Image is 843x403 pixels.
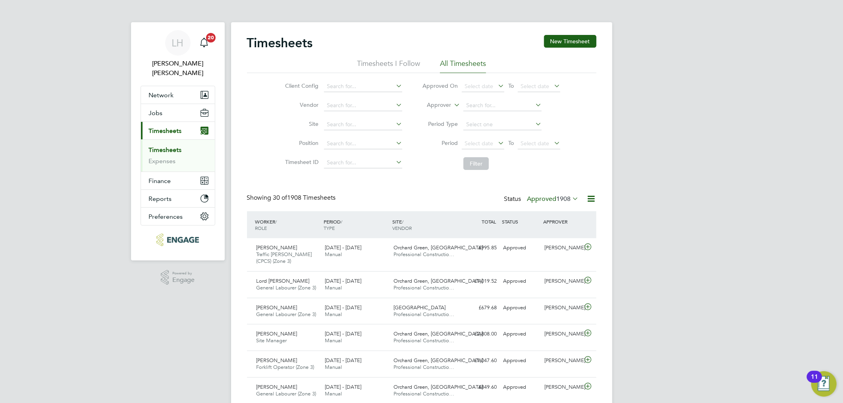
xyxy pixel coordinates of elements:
span: Select date [465,140,493,147]
span: [DATE] - [DATE] [325,384,361,390]
img: pcrnet-logo-retina.png [156,233,199,246]
a: LH[PERSON_NAME] [PERSON_NAME] [141,30,215,78]
span: Reports [149,195,172,202]
label: Period Type [422,120,458,127]
div: £995.85 [459,241,500,255]
button: Finance [141,172,215,189]
span: Professional Constructio… [394,390,454,397]
div: Approved [500,275,542,288]
div: APPROVER [541,214,583,229]
span: Timesheets [149,127,182,135]
div: WORKER [253,214,322,235]
span: 20 [206,33,216,42]
span: Manual [325,337,342,344]
span: 1908 Timesheets [273,194,336,202]
span: Manual [325,284,342,291]
span: [DATE] - [DATE] [325,278,361,284]
span: Lee Hall [141,59,215,78]
span: Manual [325,311,342,318]
label: Period [422,139,458,147]
span: Professional Constructio… [394,364,454,370]
span: Orchard Green, [GEOGRAPHIC_DATA] [394,330,483,337]
button: Timesheets [141,122,215,139]
div: [PERSON_NAME] [541,301,583,314]
div: [PERSON_NAME] [541,354,583,367]
label: Vendor [283,101,318,108]
span: [DATE] - [DATE] [325,304,361,311]
div: [PERSON_NAME] [541,381,583,394]
div: 11 [811,377,818,387]
button: Reports [141,190,215,207]
span: / [276,218,277,225]
span: [DATE] - [DATE] [325,244,361,251]
div: £1,019.52 [459,275,500,288]
span: Preferences [149,213,183,220]
div: Approved [500,381,542,394]
span: / [341,218,342,225]
div: Approved [500,241,542,255]
span: VENDOR [392,225,412,231]
div: PERIOD [322,214,390,235]
span: [PERSON_NAME] [257,384,297,390]
div: £2,808.00 [459,328,500,341]
span: Orchard Green, [GEOGRAPHIC_DATA] [394,244,483,251]
h2: Timesheets [247,35,313,51]
button: Preferences [141,208,215,225]
span: [PERSON_NAME] [257,330,297,337]
span: ROLE [255,225,267,231]
span: TYPE [324,225,335,231]
span: [DATE] - [DATE] [325,330,361,337]
a: 20 [196,30,212,56]
a: Powered byEngage [161,270,195,285]
span: [PERSON_NAME] [257,357,297,364]
label: Approved [527,195,579,203]
span: Professional Constructio… [394,251,454,258]
span: Select date [521,140,549,147]
span: General Labourer (Zone 3) [257,284,316,291]
span: 1908 [557,195,571,203]
span: [PERSON_NAME] [257,304,297,311]
span: Select date [465,83,493,90]
span: Manual [325,390,342,397]
div: STATUS [500,214,542,229]
span: Manual [325,251,342,258]
span: Lord [PERSON_NAME] [257,278,310,284]
span: Professional Constructio… [394,337,454,344]
nav: Main navigation [131,22,225,260]
span: Traffic [PERSON_NAME] (CPCS) (Zone 3) [257,251,312,264]
span: Manual [325,364,342,370]
input: Select one [463,119,542,130]
div: Timesheets [141,139,215,172]
input: Search for... [463,100,542,111]
span: General Labourer (Zone 3) [257,390,316,397]
input: Search for... [324,157,402,168]
div: Approved [500,301,542,314]
span: To [506,81,516,91]
span: Orchard Green, [GEOGRAPHIC_DATA] [394,384,483,390]
label: Site [283,120,318,127]
span: LH [172,38,184,48]
span: 30 of [273,194,287,202]
input: Search for... [324,81,402,92]
li: Timesheets I Follow [357,59,420,73]
div: £679.68 [459,301,500,314]
input: Search for... [324,100,402,111]
div: Approved [500,354,542,367]
button: New Timesheet [544,35,596,48]
a: Go to home page [141,233,215,246]
span: Orchard Green, [GEOGRAPHIC_DATA] [394,278,483,284]
div: [PERSON_NAME] [541,328,583,341]
label: Approver [415,101,451,109]
input: Search for... [324,138,402,149]
div: Status [504,194,581,205]
button: Jobs [141,104,215,121]
label: Position [283,139,318,147]
span: To [506,138,516,148]
div: £849.60 [459,381,500,394]
button: Filter [463,157,489,170]
span: [GEOGRAPHIC_DATA] [394,304,446,311]
a: Timesheets [149,146,182,154]
button: Open Resource Center, 11 new notifications [811,371,837,397]
div: £1,047.60 [459,354,500,367]
span: Powered by [172,270,195,277]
